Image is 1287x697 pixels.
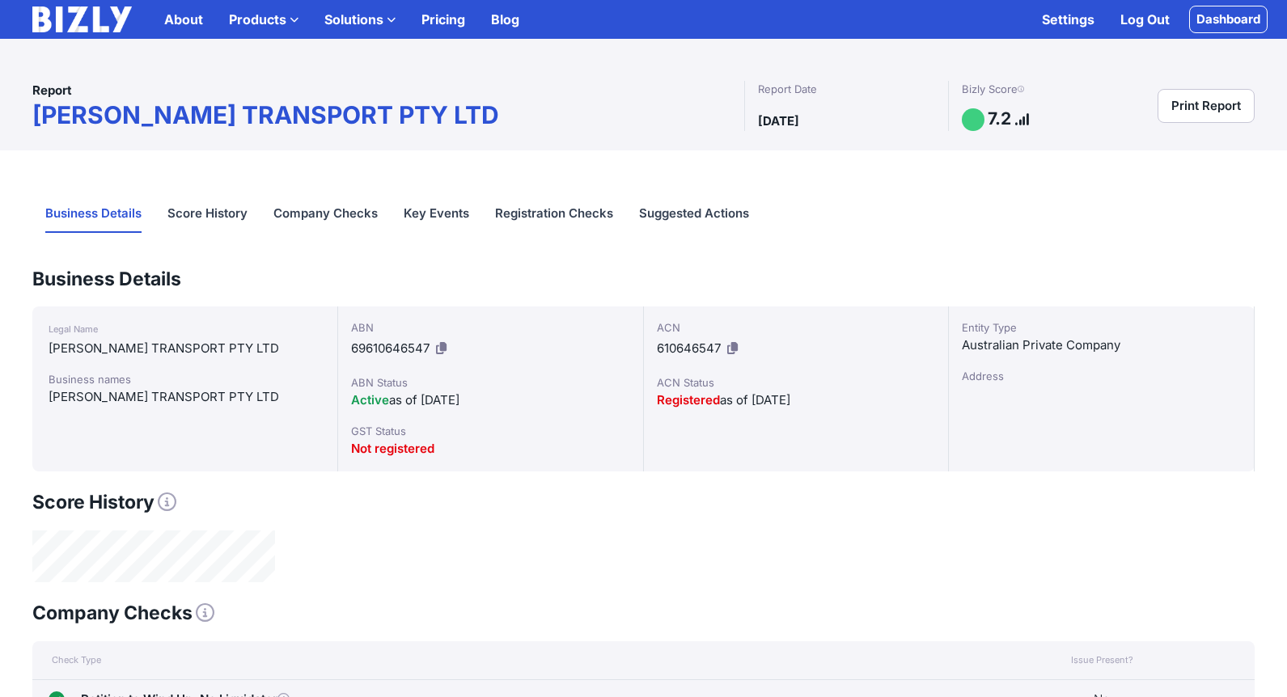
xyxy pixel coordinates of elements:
[351,423,630,439] div: GST Status
[351,340,430,356] span: 69610646547
[657,391,936,410] div: as of [DATE]
[478,3,532,36] a: Blog
[351,319,630,336] div: ABN
[32,491,1255,514] h2: Score History
[351,392,389,408] span: Active
[657,374,936,391] div: ACN Status
[758,112,935,131] div: [DATE]
[1029,3,1107,36] a: Settings
[49,339,321,358] div: [PERSON_NAME] TRANSPORT PTY LTD
[404,196,469,233] a: Key Events
[495,196,613,233] a: Registration Checks
[1051,654,1153,665] div: Issue Present?
[167,196,248,233] a: Score History
[639,196,749,233] a: Suggested Actions
[962,368,1241,384] div: Address
[962,319,1241,336] div: Entity Type
[32,81,744,100] div: Report
[49,387,321,407] div: [PERSON_NAME] TRANSPORT PTY LTD
[49,371,321,387] div: Business names
[409,3,478,36] a: Pricing
[657,392,720,408] span: Registered
[988,108,1011,129] h1: 7.2
[962,336,1241,355] div: Australian Private Company
[657,319,936,336] div: ACN
[49,319,321,339] div: Legal Name
[657,340,721,356] span: 610646547
[1189,6,1268,33] a: Dashboard
[32,6,132,32] img: bizly_logo_white.svg
[351,374,630,391] div: ABN Status
[351,391,630,410] div: as of [DATE]
[758,81,935,97] div: Report Date
[351,441,434,456] span: Not registered
[32,100,744,131] h1: [PERSON_NAME] TRANSPORT PTY LTD
[151,3,216,36] a: About
[273,196,378,233] a: Company Checks
[962,81,1030,97] div: Bizly Score
[216,3,311,36] label: Products
[45,196,142,233] a: Business Details
[32,268,1255,291] h2: Business Details
[1158,89,1255,123] a: Print Report
[32,602,1255,625] h2: Company Checks
[32,654,1051,665] div: Check Type
[311,3,409,36] label: Solutions
[1107,3,1183,36] a: Log Out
